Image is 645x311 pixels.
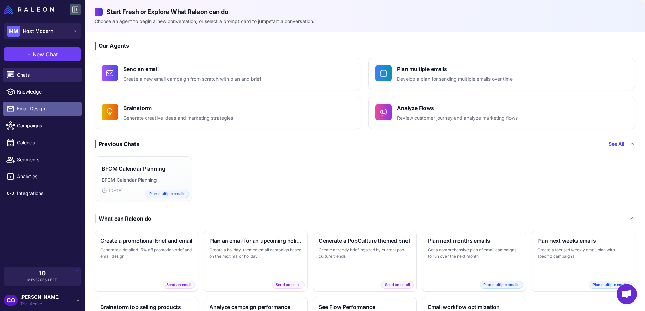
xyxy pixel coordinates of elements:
p: Create a new email campaign from scratch with plan and brief [123,75,261,83]
p: Create a focused weekly email plan with specific campaigns [537,247,629,260]
a: Analytics [3,169,82,184]
span: Send an email [163,281,195,289]
a: Campaigns [3,119,82,133]
button: Plan next weeks emailsCreate a focused weekly email plan with specific campaignsPlan multiple emails [532,231,635,292]
span: Plan multiple emails [589,281,632,289]
a: Chats [3,68,82,82]
span: [PERSON_NAME] [20,293,60,301]
h4: Brainstorm [123,104,233,112]
span: Send an email [272,281,305,289]
button: Plan multiple emailsDevelop a plan for sending multiple emails over time [368,58,635,90]
button: HMHost Modern [4,23,81,39]
h3: Email workflow optimization [428,303,520,311]
span: Segments [17,156,77,163]
div: HM [7,26,20,37]
p: Review customer journey and analyze marketing flows [397,114,518,122]
h4: Analyze Flows [397,104,518,112]
span: Knowledge [17,88,77,96]
button: Plan next months emailsGet a comprehensive plan of email campaigns to run over the next monthPlan... [422,231,526,292]
span: New Chat [33,50,58,58]
a: Integrations [3,186,82,201]
h3: Plan next months emails [428,236,520,245]
a: Email Design [3,102,82,116]
span: Chats [17,71,77,79]
h4: Send an email [123,65,261,73]
button: Send an emailCreate a new email campaign from scratch with plan and brief [95,58,361,90]
p: Generate a detailed 15% off promotion brief and email design [100,247,192,260]
h3: Plan an email for an upcoming holiday [209,236,301,245]
span: Host Modern [23,27,54,35]
span: Email Design [17,105,77,112]
img: Raleon Logo [4,5,54,14]
button: Analyze FlowsReview customer journey and analyze marketing flows [368,97,635,129]
h3: Plan next weeks emails [537,236,629,245]
p: Develop a plan for sending multiple emails over time [397,75,513,83]
span: 10 [39,270,46,276]
h3: Generate a PopCulture themed brief [319,236,411,245]
h3: Brainstorm top selling products [100,303,192,311]
h3: BFCM Calendar Planning [102,165,165,173]
span: Calendar [17,139,77,146]
p: Choose an agent to begin a new conversation, or select a prompt card to jumpstart a conversation. [95,18,635,25]
a: Knowledge [3,85,82,99]
button: Generate a PopCulture themed briefCreate a trendy brief inspired by current pop culture trendsSen... [313,231,417,292]
p: BFCM Calendar Planning [102,176,185,184]
div: CO [4,295,18,306]
p: Create a trendy brief inspired by current pop culture trends [319,247,411,260]
div: Open chat [617,284,637,304]
p: Create a holiday-themed email campaign based on the next major holiday [209,247,301,260]
p: Generate creative ideas and marketing strategies [123,114,233,122]
button: +New Chat [4,47,81,61]
h3: Analyze campaign performance [209,303,301,311]
h2: Start Fresh or Explore What Raleon can do [95,7,635,16]
span: Campaigns [17,122,77,129]
h3: Our Agents [95,42,635,50]
h4: Plan multiple emails [397,65,513,73]
button: Plan an email for an upcoming holidayCreate a holiday-themed email campaign based on the next maj... [204,231,307,292]
a: See All [609,140,624,148]
span: Trial Active [20,301,60,307]
span: Messages Left [27,277,57,283]
a: Calendar [3,136,82,150]
button: BrainstormGenerate creative ideas and marketing strategies [95,97,361,129]
span: Send an email [381,281,414,289]
p: Get a comprehensive plan of email campaigns to run over the next month [428,247,520,260]
span: Analytics [17,173,77,180]
span: Plan multiple emails [480,281,523,289]
a: Raleon Logo [4,5,57,14]
div: Previous Chats [95,140,139,148]
span: Integrations [17,190,77,197]
a: Segments [3,152,82,167]
span: Plan multiple emails [146,190,189,198]
div: [DATE] [102,188,185,194]
div: What can Raleon do [95,214,151,223]
h3: See Flow Performance [319,303,411,311]
button: Create a promotional brief and emailGenerate a detailed 15% off promotion brief and email designS... [95,231,198,292]
h3: Create a promotional brief and email [100,236,192,245]
span: + [27,50,31,58]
